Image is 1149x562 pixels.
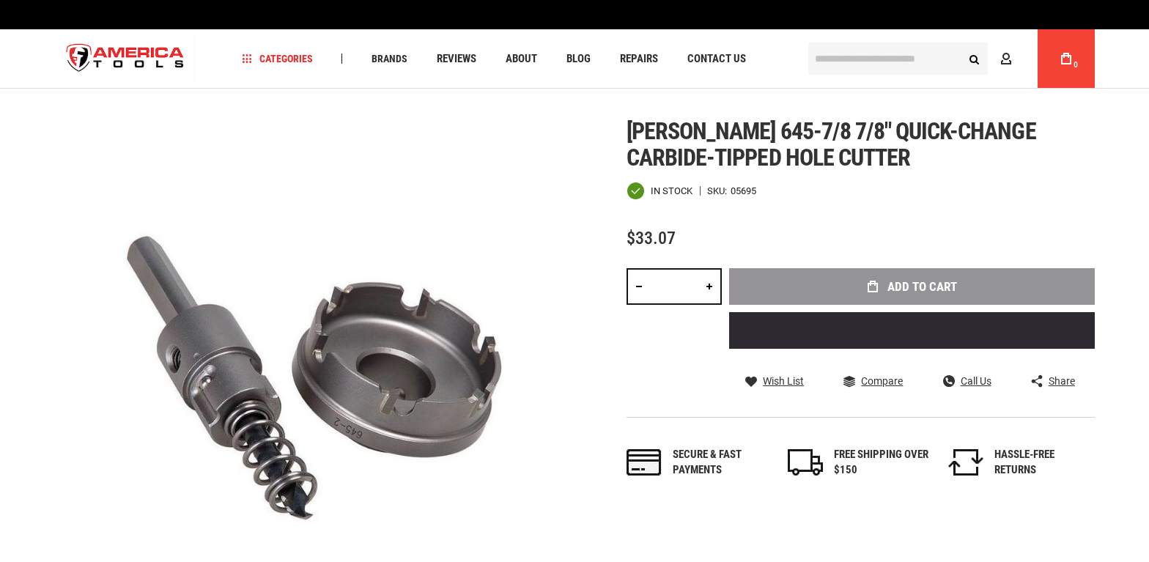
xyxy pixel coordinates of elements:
[1052,29,1080,88] a: 0
[731,186,756,196] div: 05695
[961,376,991,386] span: Call Us
[54,32,196,86] img: America Tools
[834,447,929,478] div: FREE SHIPPING OVER $150
[613,49,665,69] a: Repairs
[560,49,597,69] a: Blog
[499,49,544,69] a: About
[372,53,407,64] span: Brands
[763,376,804,386] span: Wish List
[948,449,983,476] img: returns
[1074,61,1078,69] span: 0
[861,376,903,386] span: Compare
[994,447,1090,478] div: HASSLE-FREE RETURNS
[627,182,692,200] div: Availability
[236,49,319,69] a: Categories
[843,374,903,388] a: Compare
[707,186,731,196] strong: SKU
[243,53,313,64] span: Categories
[960,45,988,73] button: Search
[506,53,537,64] span: About
[566,53,591,64] span: Blog
[437,53,476,64] span: Reviews
[943,374,991,388] a: Call Us
[687,53,746,64] span: Contact Us
[745,374,804,388] a: Wish List
[651,186,692,196] span: In stock
[620,53,658,64] span: Repairs
[673,447,768,478] div: Secure & fast payments
[627,117,1036,171] span: [PERSON_NAME] 645-7/8 7/8" quick-change carbide-tipped hole cutter
[788,449,823,476] img: shipping
[1049,376,1075,386] span: Share
[54,32,196,86] a: store logo
[681,49,753,69] a: Contact Us
[430,49,483,69] a: Reviews
[365,49,414,69] a: Brands
[627,228,676,248] span: $33.07
[627,449,662,476] img: payments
